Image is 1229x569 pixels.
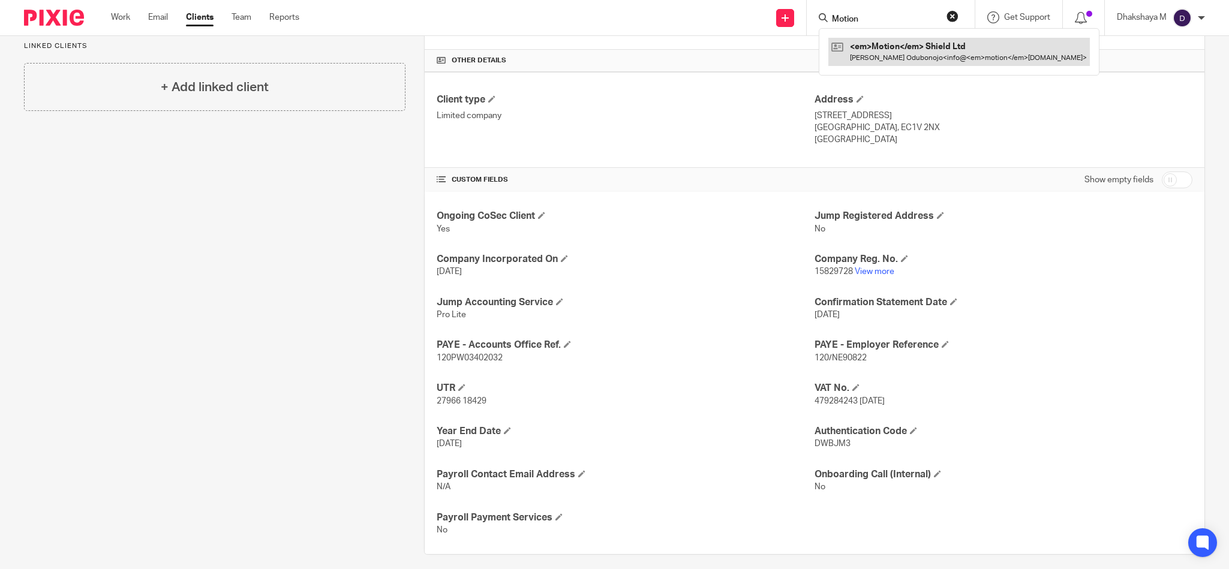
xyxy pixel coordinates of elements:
h4: CUSTOM FIELDS [437,175,815,185]
h4: PAYE - Accounts Office Ref. [437,339,815,351]
span: 15829728 [815,267,853,276]
p: [GEOGRAPHIC_DATA], EC1V 2NX [815,122,1192,134]
h4: Confirmation Statement Date [815,296,1192,309]
h4: Authentication Code [815,425,1192,438]
h4: Ongoing CoSec Client [437,210,815,222]
h4: Company Reg. No. [815,253,1192,266]
a: Work [111,11,130,23]
h4: Payroll Payment Services [437,511,815,524]
h4: Company Incorporated On [437,253,815,266]
h4: Jump Accounting Service [437,296,815,309]
span: [DATE] [437,439,462,448]
a: Email [148,11,168,23]
h4: UTR [437,382,815,395]
h4: + Add linked client [161,78,269,97]
span: No [815,483,825,491]
a: Reports [269,11,299,23]
label: Show empty fields [1084,174,1153,186]
a: Team [232,11,251,23]
p: [GEOGRAPHIC_DATA] [815,134,1192,146]
h4: Year End Date [437,425,815,438]
p: [STREET_ADDRESS] [815,110,1192,122]
span: 27966 18429 [437,397,486,405]
span: 120/NE90822 [815,354,867,362]
h4: Payroll Contact Email Address [437,468,815,481]
span: 120PW03402032 [437,354,503,362]
p: Linked clients [24,41,405,51]
p: Dhakshaya M [1117,11,1167,23]
h4: Address [815,94,1192,106]
span: Other details [452,56,506,65]
span: [DATE] [437,267,462,276]
span: [DATE] [815,311,840,319]
a: Clients [186,11,214,23]
h4: Onboarding Call (Internal) [815,468,1192,481]
p: Limited company [437,110,815,122]
span: N/A [437,483,450,491]
span: Pro Lite [437,311,466,319]
span: DWBJM3 [815,439,851,448]
button: Clear [946,10,958,22]
h4: PAYE - Employer Reference [815,339,1192,351]
h4: Jump Registered Address [815,210,1192,222]
a: View more [855,267,894,276]
input: Search [831,14,939,25]
span: No [815,225,825,233]
h4: VAT No. [815,382,1192,395]
img: Pixie [24,10,84,26]
span: Get Support [1004,13,1050,22]
h4: Client type [437,94,815,106]
span: Yes [437,225,450,233]
span: 479284243 [DATE] [815,397,885,405]
span: No [437,526,447,534]
img: svg%3E [1173,8,1192,28]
